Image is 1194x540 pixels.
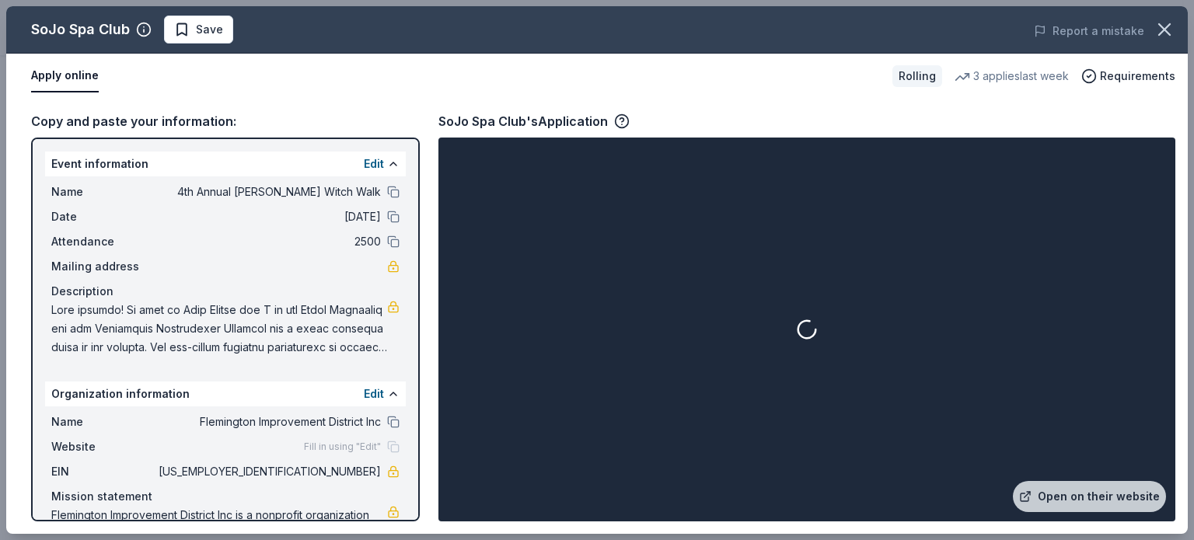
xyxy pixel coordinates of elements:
span: Date [51,207,155,226]
button: Apply online [31,60,99,92]
div: SoJo Spa Club [31,17,130,42]
span: [DATE] [155,207,381,226]
button: Requirements [1081,67,1175,85]
div: Rolling [892,65,942,87]
div: Event information [45,152,406,176]
span: Attendance [51,232,155,251]
div: Description [51,282,400,301]
span: 2500 [155,232,381,251]
span: Name [51,413,155,431]
button: Edit [364,385,384,403]
span: [US_EMPLOYER_IDENTIFICATION_NUMBER] [155,462,381,481]
div: 3 applies last week [955,67,1069,85]
div: Mission statement [51,487,400,506]
span: 4th Annual [PERSON_NAME] Witch Walk [155,183,381,201]
span: EIN [51,462,155,481]
span: Flemington Improvement District Inc [155,413,381,431]
span: Mailing address [51,257,155,276]
span: Fill in using "Edit" [304,441,381,453]
span: Requirements [1100,67,1175,85]
button: Edit [364,155,384,173]
a: Open on their website [1013,481,1166,512]
span: Save [196,20,223,39]
span: Website [51,437,155,456]
div: SoJo Spa Club's Application [438,111,630,131]
button: Save [164,16,233,44]
div: Organization information [45,381,406,406]
button: Report a mistake [1034,22,1144,40]
span: Name [51,183,155,201]
div: Copy and paste your information: [31,111,420,131]
span: Lore ipsumdo! Si amet co Adip Elitse doe T in utl Etdol Magnaaliq eni adm Veniamquis Nostrudexer ... [51,301,387,357]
